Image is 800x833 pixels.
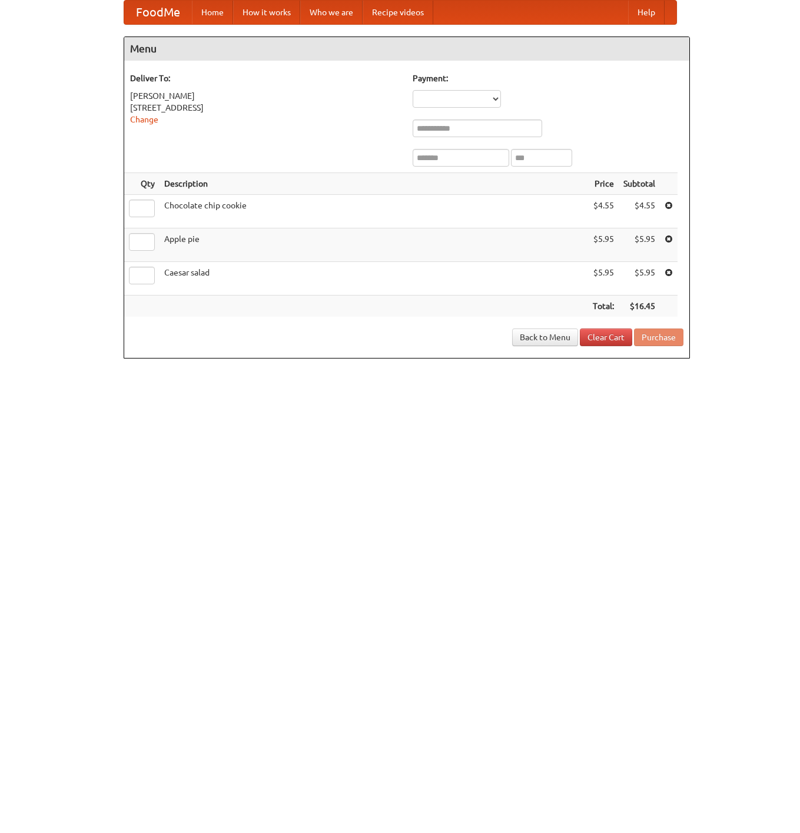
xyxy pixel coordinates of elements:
[619,195,660,228] td: $4.55
[634,328,683,346] button: Purchase
[628,1,665,24] a: Help
[512,328,578,346] a: Back to Menu
[588,173,619,195] th: Price
[619,262,660,296] td: $5.95
[160,228,588,262] td: Apple pie
[580,328,632,346] a: Clear Cart
[160,195,588,228] td: Chocolate chip cookie
[619,296,660,317] th: $16.45
[588,296,619,317] th: Total:
[619,173,660,195] th: Subtotal
[233,1,300,24] a: How it works
[130,102,401,114] div: [STREET_ADDRESS]
[588,262,619,296] td: $5.95
[124,173,160,195] th: Qty
[619,228,660,262] td: $5.95
[160,173,588,195] th: Description
[124,37,689,61] h4: Menu
[192,1,233,24] a: Home
[588,228,619,262] td: $5.95
[124,1,192,24] a: FoodMe
[363,1,433,24] a: Recipe videos
[300,1,363,24] a: Who we are
[130,72,401,84] h5: Deliver To:
[130,90,401,102] div: [PERSON_NAME]
[160,262,588,296] td: Caesar salad
[588,195,619,228] td: $4.55
[130,115,158,124] a: Change
[413,72,683,84] h5: Payment:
